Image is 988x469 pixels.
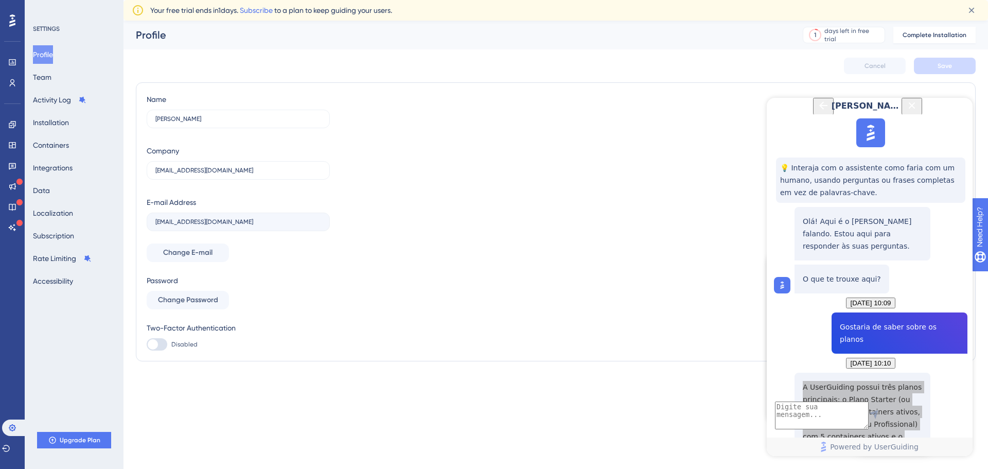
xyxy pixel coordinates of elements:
[864,62,886,70] span: Cancel
[33,249,92,268] button: Rate Limiting
[136,28,777,42] div: Profile
[767,98,973,456] iframe: UserGuiding AI Assistant
[33,136,69,154] button: Containers
[33,181,50,200] button: Data
[33,113,69,132] button: Installation
[147,274,330,287] div: Password
[158,294,218,306] span: Change Password
[24,3,64,15] span: Need Help?
[102,311,112,324] div: Send Message
[240,6,273,14] a: Subscribe
[33,25,116,33] div: SETTINGS
[36,283,155,382] p: A UserGuiding possui três planos principais: o Plano Starter (ou Básico) com 2 containers ativos,...
[155,115,321,123] input: Name Surname
[147,322,330,334] div: Two-Factor Authentication
[147,145,179,157] div: Company
[37,432,111,448] button: Upgrade Plan
[914,58,976,74] button: Save
[150,4,392,16] span: Your free trial ends in 1 days. to a plan to keep guiding your users.
[33,91,86,109] button: Activity Log
[903,31,966,39] span: Complete Installation
[893,27,976,43] button: Complete Installation
[824,27,881,43] div: days left in free trial
[63,343,152,355] span: Powered by UserGuiding
[147,291,229,309] button: Change Password
[814,31,816,39] div: 1
[147,93,166,106] div: Name
[163,247,213,259] span: Change E-mail
[938,62,952,70] span: Save
[155,218,321,225] input: E-mail Address
[171,340,198,349] span: Disabled
[33,227,74,245] button: Subscription
[33,204,73,222] button: Localization
[8,304,102,332] textarea: AI Assistant Text Input
[844,58,906,74] button: Cancel
[33,159,73,177] button: Integrations
[33,68,51,86] button: Team
[147,196,196,209] div: E-mail Address
[33,45,53,64] button: Profile
[33,272,73,290] button: Accessibility
[60,436,100,444] span: Upgrade Plan
[147,244,229,262] button: Change E-mail
[155,167,321,174] input: Company Name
